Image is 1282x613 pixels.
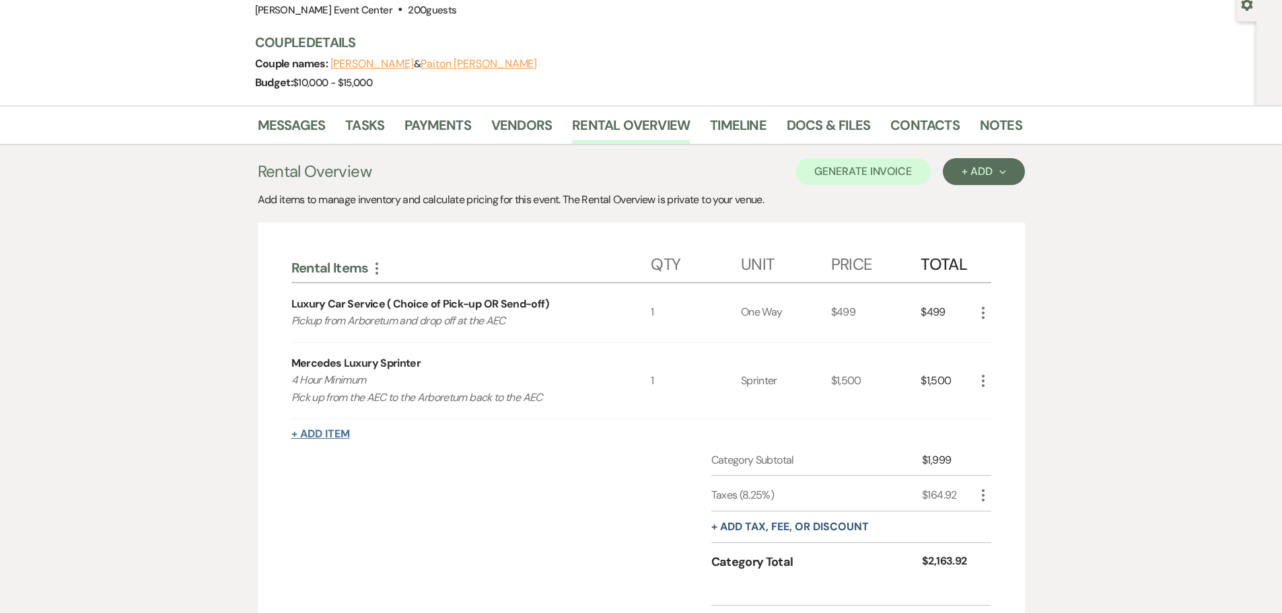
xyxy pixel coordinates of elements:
[291,296,548,312] div: Luxury Car Service ( Choice of Pick-up OR Send-off)
[291,312,615,330] p: Pickup from Arboretum and drop off at the AEC
[787,114,870,144] a: Docs & Files
[291,259,651,277] div: Rental Items
[890,114,960,144] a: Contacts
[795,158,931,185] button: Generate Invoice
[741,342,831,419] div: Sprinter
[255,3,392,17] span: [PERSON_NAME] Event Center
[831,283,921,342] div: $499
[404,114,471,144] a: Payments
[330,57,538,71] span: &
[293,76,372,89] span: $10,000 - $15,000
[345,114,384,144] a: Tasks
[572,114,690,144] a: Rental Overview
[710,114,767,144] a: Timeline
[831,242,921,282] div: Price
[980,114,1022,144] a: Notes
[651,342,741,419] div: 1
[255,57,330,71] span: Couple names:
[291,355,421,371] div: Mercedes Luxury Sprinter
[255,33,1009,52] h3: Couple Details
[741,283,831,342] div: One Way
[922,452,974,468] div: $1,999
[962,166,1005,177] div: + Add
[291,371,615,406] p: 4 Hour Minimum Pick up from the AEC to the Arboretum back to the AEC
[421,59,537,69] button: Paiton [PERSON_NAME]
[921,242,974,282] div: Total
[711,487,923,503] div: Taxes (8.25%)
[255,75,293,89] span: Budget:
[921,342,974,419] div: $1,500
[711,553,923,571] div: Category Total
[651,242,741,282] div: Qty
[651,283,741,342] div: 1
[258,159,371,184] h3: Rental Overview
[943,158,1024,185] button: + Add
[408,3,456,17] span: 200 guests
[921,283,974,342] div: $499
[491,114,552,144] a: Vendors
[291,429,350,439] button: + Add Item
[258,192,1025,208] div: Add items to manage inventory and calculate pricing for this event. The Rental Overview is privat...
[831,342,921,419] div: $1,500
[741,242,831,282] div: Unit
[711,452,923,468] div: Category Subtotal
[258,114,326,144] a: Messages
[922,553,974,571] div: $2,163.92
[711,521,869,532] button: + Add tax, fee, or discount
[330,59,414,69] button: [PERSON_NAME]
[922,487,974,503] div: $164.92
